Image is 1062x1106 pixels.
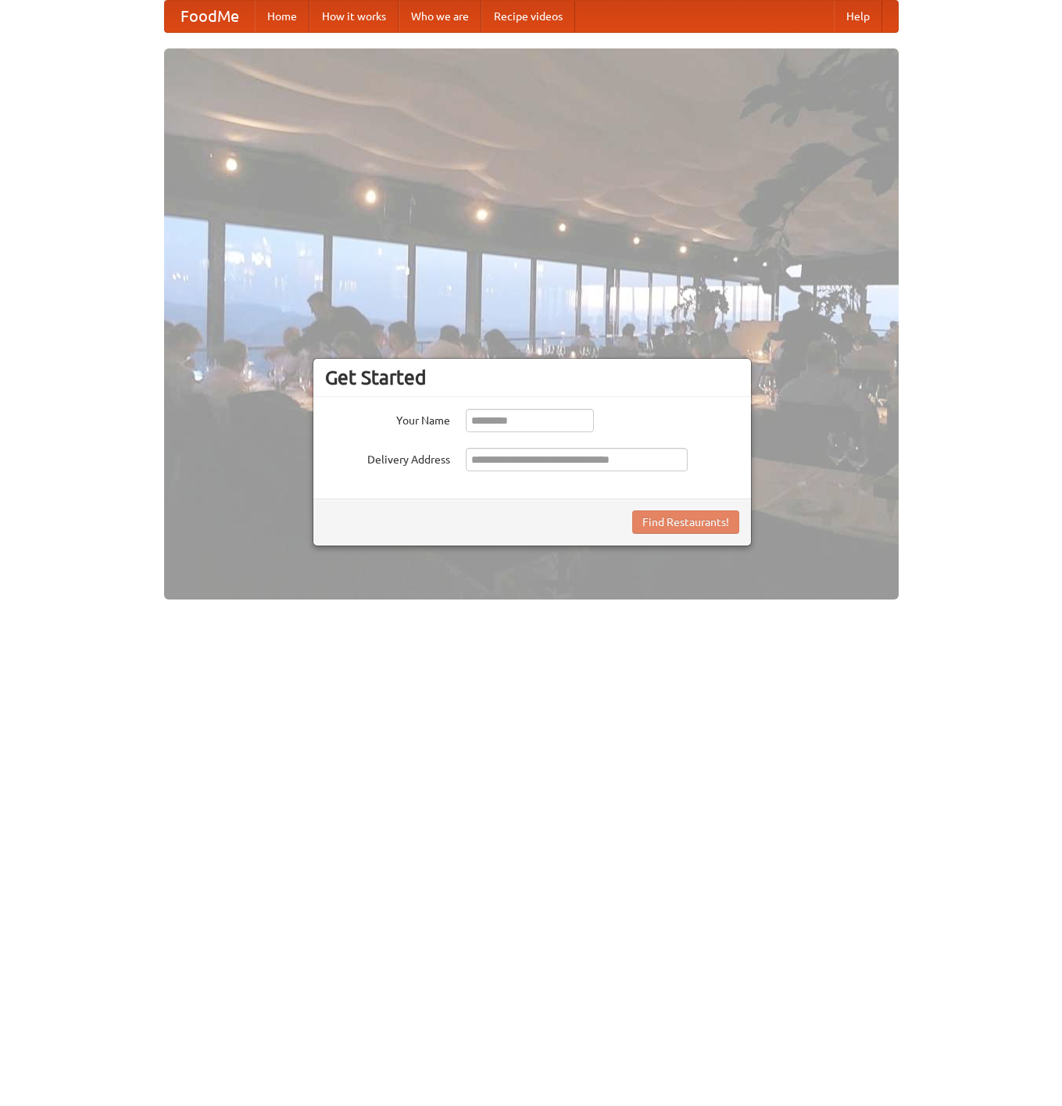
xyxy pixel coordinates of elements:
[165,1,255,32] a: FoodMe
[309,1,399,32] a: How it works
[325,448,450,467] label: Delivery Address
[399,1,481,32] a: Who we are
[481,1,575,32] a: Recipe videos
[255,1,309,32] a: Home
[834,1,882,32] a: Help
[325,366,739,389] h3: Get Started
[325,409,450,428] label: Your Name
[632,510,739,534] button: Find Restaurants!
